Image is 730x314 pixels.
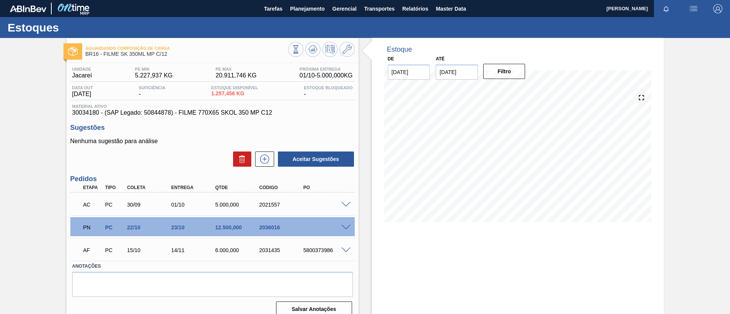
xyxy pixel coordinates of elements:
div: - [302,85,354,98]
button: Filtro [483,64,525,79]
span: BR16 - FILME SK 350ML MP C/12 [86,51,288,57]
p: AC [83,202,102,208]
div: 2031435 [257,247,307,253]
span: Próxima Entrega [300,67,353,71]
div: Entrega [169,185,219,190]
div: 6.000,000 [213,247,263,253]
div: 22/10/2025 [125,224,175,230]
input: dd/mm/yyyy [436,65,478,80]
p: AF [83,247,102,253]
span: [DATE] [72,91,93,98]
div: Aguardando Composição de Carga [81,196,104,213]
span: 5.227,937 KG [135,72,173,79]
img: userActions [689,4,698,13]
div: - [137,85,167,98]
div: 23/10/2025 [169,224,219,230]
span: Estoque Disponível [211,85,258,90]
div: 30/09/2025 [125,202,175,208]
h3: Sugestões [70,124,355,132]
label: De [388,56,394,62]
p: PN [83,224,102,230]
span: Aguardando Composição de Carga [86,46,288,50]
div: 01/10/2025 [169,202,219,208]
div: 15/10/2025 [125,247,175,253]
button: Aceitar Sugestões [278,151,354,167]
span: Gerencial [332,4,357,13]
button: Atualizar Gráfico [305,42,321,57]
div: 2036016 [257,224,307,230]
img: Logout [713,4,722,13]
span: 1.257,456 KG [211,91,258,96]
div: 14/11/2025 [169,247,219,253]
span: Relatórios [402,4,428,13]
span: PE MAX [216,67,257,71]
button: Programar Estoque [322,42,338,57]
label: Anotações [72,261,353,272]
span: Material ativo [72,104,353,109]
div: Estoque [387,46,412,54]
div: Pedido em Negociação [81,219,104,236]
div: 2021557 [257,202,307,208]
span: Master Data [436,4,466,13]
div: Nova sugestão [251,151,274,167]
img: Ícone [68,47,78,56]
div: 5.000,000 [213,202,263,208]
div: Aceitar Sugestões [274,151,355,167]
div: Pedido de Compra [103,224,126,230]
div: 12.500,000 [213,224,263,230]
div: Coleta [125,185,175,190]
h1: Estoques [8,23,143,32]
div: 5800373986 [302,247,351,253]
span: Planejamento [290,4,325,13]
span: Unidade [72,67,92,71]
span: 20.911,746 KG [216,72,257,79]
span: Jacareí [72,72,92,79]
span: Data out [72,85,93,90]
div: Etapa [81,185,104,190]
div: PO [302,185,351,190]
div: Código [257,185,307,190]
div: Pedido de Compra [103,202,126,208]
div: Qtde [213,185,263,190]
span: Estoque Bloqueado [304,85,352,90]
div: Excluir Sugestões [229,151,251,167]
button: Notificações [654,3,678,14]
input: dd/mm/yyyy [388,65,430,80]
span: Transportes [364,4,395,13]
img: TNhmsLtSVTkK8tSr43FrP2fwEKptu5GPRR3wAAAABJRU5ErkJggg== [10,5,46,12]
label: Até [436,56,444,62]
button: Ir ao Master Data / Geral [340,42,355,57]
div: Aguardando Faturamento [81,242,104,259]
h3: Pedidos [70,175,355,183]
span: PE MIN [135,67,173,71]
p: Nenhuma sugestão para análise [70,138,355,145]
span: 01/10 - 5.000,000 KG [300,72,353,79]
span: Suficiência [139,85,165,90]
div: Pedido de Compra [103,247,126,253]
span: 30034180 - (SAP Legado: 50844878) - FILME 770X65 SKOL 350 MP C12 [72,109,353,116]
span: Tarefas [264,4,282,13]
div: Tipo [103,185,126,190]
button: Visão Geral dos Estoques [288,42,303,57]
